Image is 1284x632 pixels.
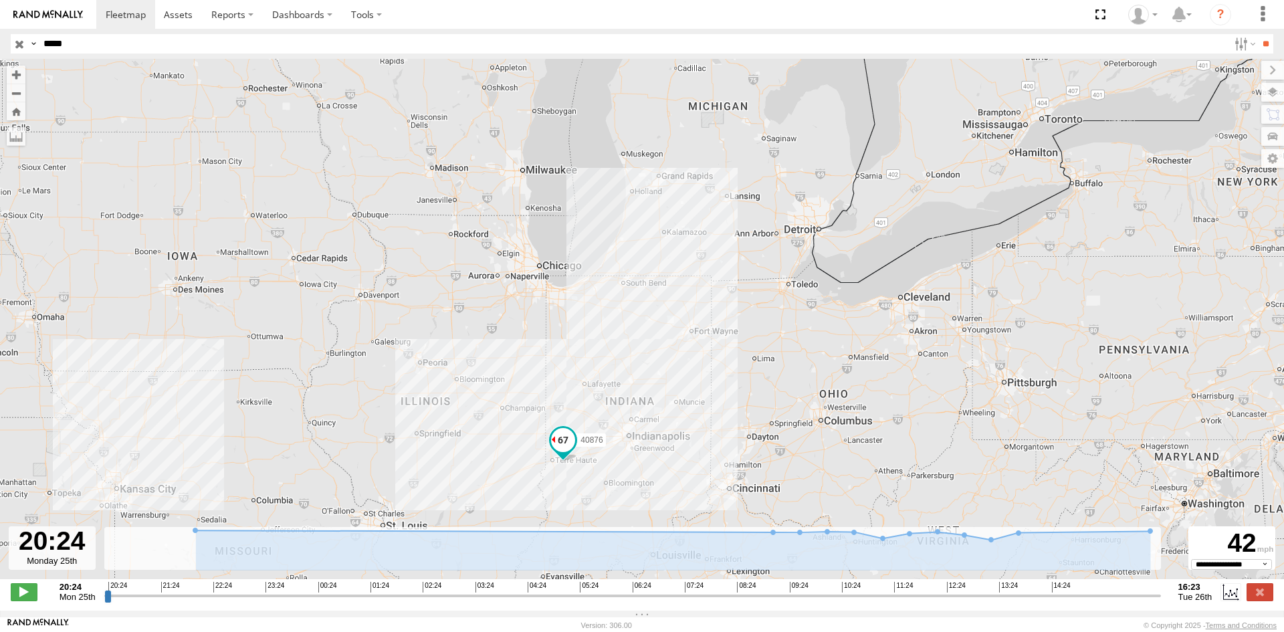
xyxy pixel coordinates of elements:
[28,34,39,54] label: Search Query
[370,582,389,593] span: 01:24
[999,582,1018,593] span: 13:24
[7,66,25,84] button: Zoom in
[7,127,25,146] label: Measure
[790,582,809,593] span: 09:24
[7,619,69,632] a: Visit our Website
[1052,582,1071,593] span: 14:24
[265,582,284,593] span: 23:24
[213,582,232,593] span: 22:24
[108,582,127,593] span: 20:24
[1178,592,1212,602] span: Tue 26th Aug 2025
[7,102,25,120] button: Zoom Home
[947,582,966,593] span: 12:24
[1144,621,1277,629] div: © Copyright 2025 -
[1206,621,1277,629] a: Terms and Conditions
[1123,5,1162,25] div: Carlos Ortiz
[580,582,599,593] span: 05:24
[1190,528,1273,559] div: 42
[1178,582,1212,592] strong: 16:23
[842,582,861,593] span: 10:24
[633,582,651,593] span: 06:24
[737,582,756,593] span: 08:24
[475,582,494,593] span: 03:24
[161,582,180,593] span: 21:24
[1247,583,1273,601] label: Close
[11,583,37,601] label: Play/Stop
[1210,4,1231,25] i: ?
[528,582,546,593] span: 04:24
[318,582,337,593] span: 00:24
[580,435,603,444] span: 40876
[581,621,632,629] div: Version: 306.00
[60,582,96,592] strong: 20:24
[1229,34,1258,54] label: Search Filter Options
[1261,149,1284,168] label: Map Settings
[894,582,913,593] span: 11:24
[60,592,96,602] span: Mon 25th Aug 2025
[685,582,704,593] span: 07:24
[423,582,441,593] span: 02:24
[13,10,83,19] img: rand-logo.svg
[7,84,25,102] button: Zoom out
